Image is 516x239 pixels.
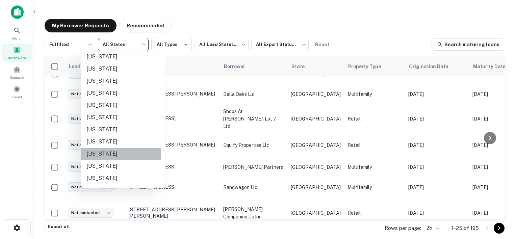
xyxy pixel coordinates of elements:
[81,99,165,111] li: [US_STATE]
[81,63,165,75] li: [US_STATE]
[81,136,165,148] li: [US_STATE]
[81,184,165,196] li: [US_STATE]
[81,51,165,63] li: [US_STATE]
[81,124,165,136] li: [US_STATE]
[81,87,165,99] li: [US_STATE]
[482,185,516,217] iframe: Chat Widget
[81,160,165,172] li: [US_STATE]
[81,111,165,124] li: [US_STATE]
[81,75,165,87] li: [US_STATE]
[81,148,165,160] li: [US_STATE]
[81,172,165,184] li: [US_STATE]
